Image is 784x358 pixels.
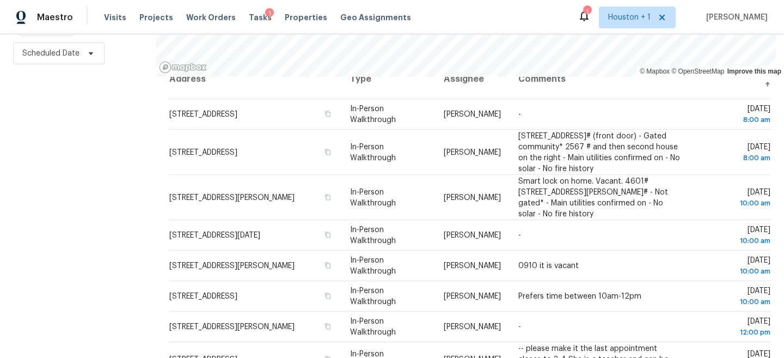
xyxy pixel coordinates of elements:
[727,68,781,75] a: Improve this map
[608,12,651,23] span: Houston + 1
[350,143,396,161] span: In-Person Walkthrough
[265,8,274,19] div: 1
[444,193,501,201] span: [PERSON_NAME]
[444,148,501,156] span: [PERSON_NAME]
[699,257,770,277] span: [DATE]
[699,143,770,163] span: [DATE]
[340,12,411,23] span: Geo Assignments
[285,12,327,23] span: Properties
[169,323,295,331] span: [STREET_ADDRESS][PERSON_NAME]
[350,188,396,207] span: In-Person Walkthrough
[169,232,260,239] span: [STREET_ADDRESS][DATE]
[169,111,237,118] span: [STREET_ADDRESS]
[699,235,770,246] div: 10:00 am
[518,177,668,217] span: Smart lock on home. Vacant. 4601# [STREET_ADDRESS][PERSON_NAME]# - Not gated* - Main utilities co...
[37,12,73,23] span: Maestro
[22,48,79,59] span: Scheduled Date
[702,12,768,23] span: [PERSON_NAME]
[350,287,396,306] span: In-Person Walkthrough
[323,291,333,301] button: Copy Address
[323,230,333,240] button: Copy Address
[444,232,501,239] span: [PERSON_NAME]
[518,232,521,239] span: -
[671,68,724,75] a: OpenStreetMap
[350,226,396,245] span: In-Person Walkthrough
[690,59,771,99] th: Scheduled Date ↑
[699,197,770,208] div: 10:00 am
[323,109,333,119] button: Copy Address
[169,148,237,156] span: [STREET_ADDRESS]
[518,262,579,270] span: 0910 it is vacant
[699,327,770,338] div: 12:00 pm
[699,296,770,307] div: 10:00 am
[323,147,333,156] button: Copy Address
[249,14,272,21] span: Tasks
[518,323,521,331] span: -
[139,12,173,23] span: Projects
[159,61,207,74] a: Mapbox homepage
[699,114,770,125] div: 8:00 am
[510,59,690,99] th: Comments
[350,318,396,336] span: In-Person Walkthrough
[699,152,770,163] div: 8:00 am
[699,105,770,125] span: [DATE]
[323,321,333,331] button: Copy Address
[699,188,770,208] span: [DATE]
[699,266,770,277] div: 10:00 am
[444,293,501,300] span: [PERSON_NAME]
[104,12,126,23] span: Visits
[518,132,680,172] span: [STREET_ADDRESS]# (front door) - Gated community* 2567 # and then second house on the right - Mai...
[323,192,333,202] button: Copy Address
[435,59,510,99] th: Assignee
[444,111,501,118] span: [PERSON_NAME]
[640,68,670,75] a: Mapbox
[699,318,770,338] span: [DATE]
[350,105,396,124] span: In-Person Walkthrough
[444,323,501,331] span: [PERSON_NAME]
[518,293,641,300] span: Prefers time between 10am-12pm
[169,193,295,201] span: [STREET_ADDRESS][PERSON_NAME]
[169,293,237,300] span: [STREET_ADDRESS]
[699,287,770,307] span: [DATE]
[699,226,770,246] span: [DATE]
[169,262,295,270] span: [STREET_ADDRESS][PERSON_NAME]
[169,59,341,99] th: Address
[323,260,333,270] button: Copy Address
[444,262,501,270] span: [PERSON_NAME]
[350,257,396,275] span: In-Person Walkthrough
[341,59,435,99] th: Type
[583,7,591,17] div: 1
[518,111,521,118] span: -
[186,12,236,23] span: Work Orders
